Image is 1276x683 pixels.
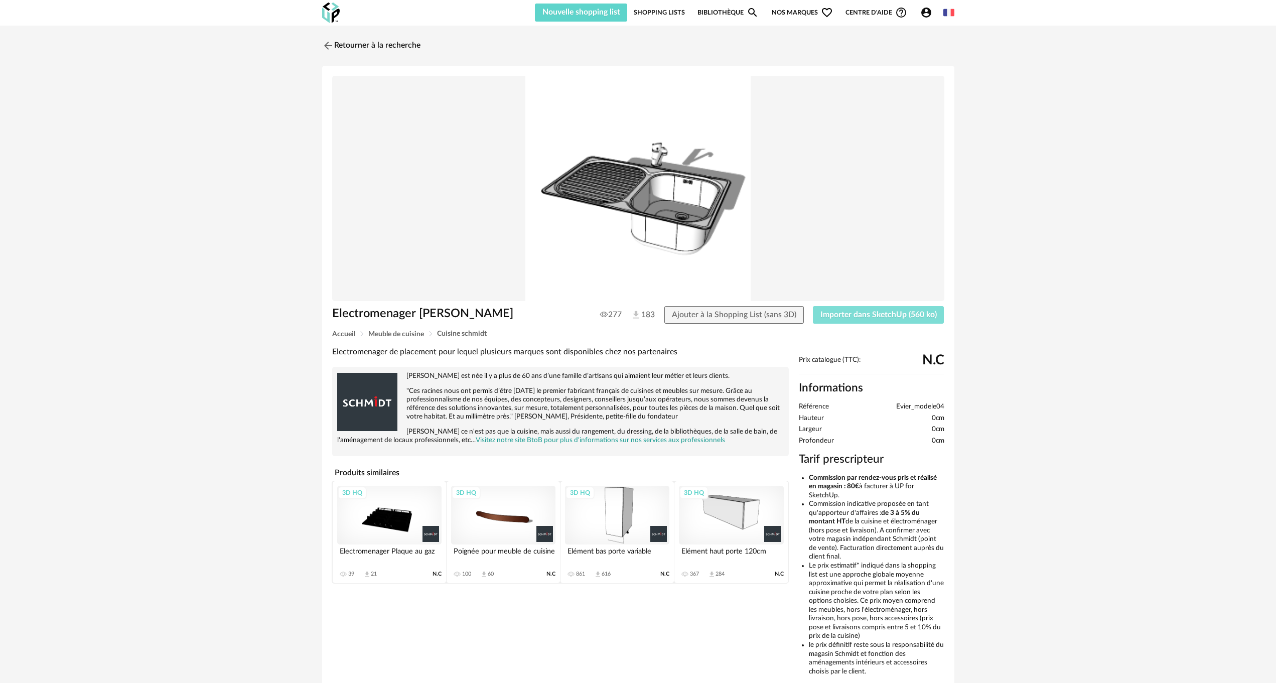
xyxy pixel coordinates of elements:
[660,571,669,578] span: N.C
[488,571,494,578] div: 60
[932,425,944,434] span: 0cm
[920,7,932,19] span: Account Circle icon
[799,452,944,467] h3: Tarif prescripteur
[922,356,944,364] span: N.C
[332,306,582,322] h1: Electromenager [PERSON_NAME]
[799,356,944,374] div: Prix catalogue (TTC):
[332,347,789,357] div: Electromenager de placement pour lequel plusieurs marques sont disponibles chez nos partenaires
[672,311,796,319] span: Ajouter à la Shopping List (sans 3D)
[338,486,367,499] div: 3D HQ
[799,437,834,446] span: Profondeur
[896,402,944,412] span: Evier_modele04
[845,7,907,19] span: Centre d'aideHelp Circle Outline icon
[809,641,944,676] li: le prix définitif reste sous la responsabilité du magasin Schmidt et fonction des aménagements in...
[546,571,555,578] span: N.C
[631,310,646,321] span: 183
[813,306,944,324] button: Importer dans SketchUp (560 ko)
[594,571,602,578] span: Download icon
[799,425,822,434] span: Largeur
[799,381,944,395] h2: Informations
[664,306,804,324] button: Ajouter à la Shopping List (sans 3D)
[809,474,937,490] b: Commission par rendez-vous pris et réalisé en magasin : 80€
[747,7,759,19] span: Magnify icon
[462,571,471,578] div: 100
[542,8,620,16] span: Nouvelle shopping list
[690,571,699,578] div: 367
[920,7,937,19] span: Account Circle icon
[368,331,424,338] span: Meuble de cuisine
[322,3,340,23] img: OXP
[433,571,442,578] span: N.C
[348,571,354,578] div: 39
[697,4,759,22] a: BibliothèqueMagnify icon
[600,310,622,320] span: 277
[337,372,397,432] img: brand logo
[602,571,611,578] div: 616
[565,544,669,565] div: Elément bas porte variable
[333,481,446,583] a: 3D HQ Electromenager Plaque au gaz 39 Download icon 21 N.C
[565,486,595,499] div: 3D HQ
[631,310,641,320] img: Téléchargements
[452,486,481,499] div: 3D HQ
[451,544,555,565] div: Poignée pour meuble de cuisine
[363,571,371,578] span: Download icon
[674,481,788,583] a: 3D HQ Elément haut porte 120cm 367 Download icon 284 N.C
[943,7,954,18] img: fr
[799,414,824,423] span: Hauteur
[476,437,725,444] a: Visitez notre site BtoB pour plus d'informations sur nos services aux professionnels
[634,4,685,22] a: Shopping Lists
[708,571,716,578] span: Download icon
[576,571,585,578] div: 861
[337,428,784,445] p: [PERSON_NAME] ce n'est pas que la cuisine, mais aussi du rangement, du dressing, de la bibliothèq...
[679,544,783,565] div: Elément haut porte 120cm
[560,481,674,583] a: 3D HQ Elément bas porte variable 861 Download icon 616 N.C
[371,571,377,578] div: 21
[775,571,784,578] span: N.C
[820,311,937,319] span: Importer dans SketchUp (560 ko)
[337,544,442,565] div: Electromenager Plaque au gaz
[437,330,487,337] span: Cuisine schmidt
[337,387,784,421] p: "Ces racines nous ont permis d’être [DATE] le premier fabricant français de cuisines et meubles s...
[332,465,789,480] h4: Produits similaires
[772,4,833,22] span: Nos marques
[322,35,420,57] a: Retourner à la recherche
[332,331,355,338] span: Accueil
[809,474,944,500] li: à facturer à UP for SketchUp.
[322,40,334,52] img: svg+xml;base64,PHN2ZyB3aWR0aD0iMjQiIGhlaWdodD0iMjQiIHZpZXdCb3g9IjAgMCAyNCAyNCIgZmlsbD0ibm9uZSIgeG...
[895,7,907,19] span: Help Circle Outline icon
[821,7,833,19] span: Heart Outline icon
[447,481,560,583] a: 3D HQ Poignée pour meuble de cuisine 100 Download icon 60 N.C
[332,76,944,301] img: Product pack shot
[809,562,944,641] li: Le prix estimatif* indiqué dans la shopping list est une approche globale moyenne approximative q...
[799,402,829,412] span: Référence
[480,571,488,578] span: Download icon
[932,414,944,423] span: 0cm
[809,500,944,562] li: Commission indicative proposée en tant qu'apporteur d'affaires : de la cuisine et électroménager ...
[679,486,708,499] div: 3D HQ
[332,330,944,338] div: Breadcrumb
[932,437,944,446] span: 0cm
[535,4,628,22] button: Nouvelle shopping list
[337,372,784,380] p: [PERSON_NAME] est née il y a plus de 60 ans d’une famille d’artisans qui aimaient leur métier et ...
[716,571,725,578] div: 284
